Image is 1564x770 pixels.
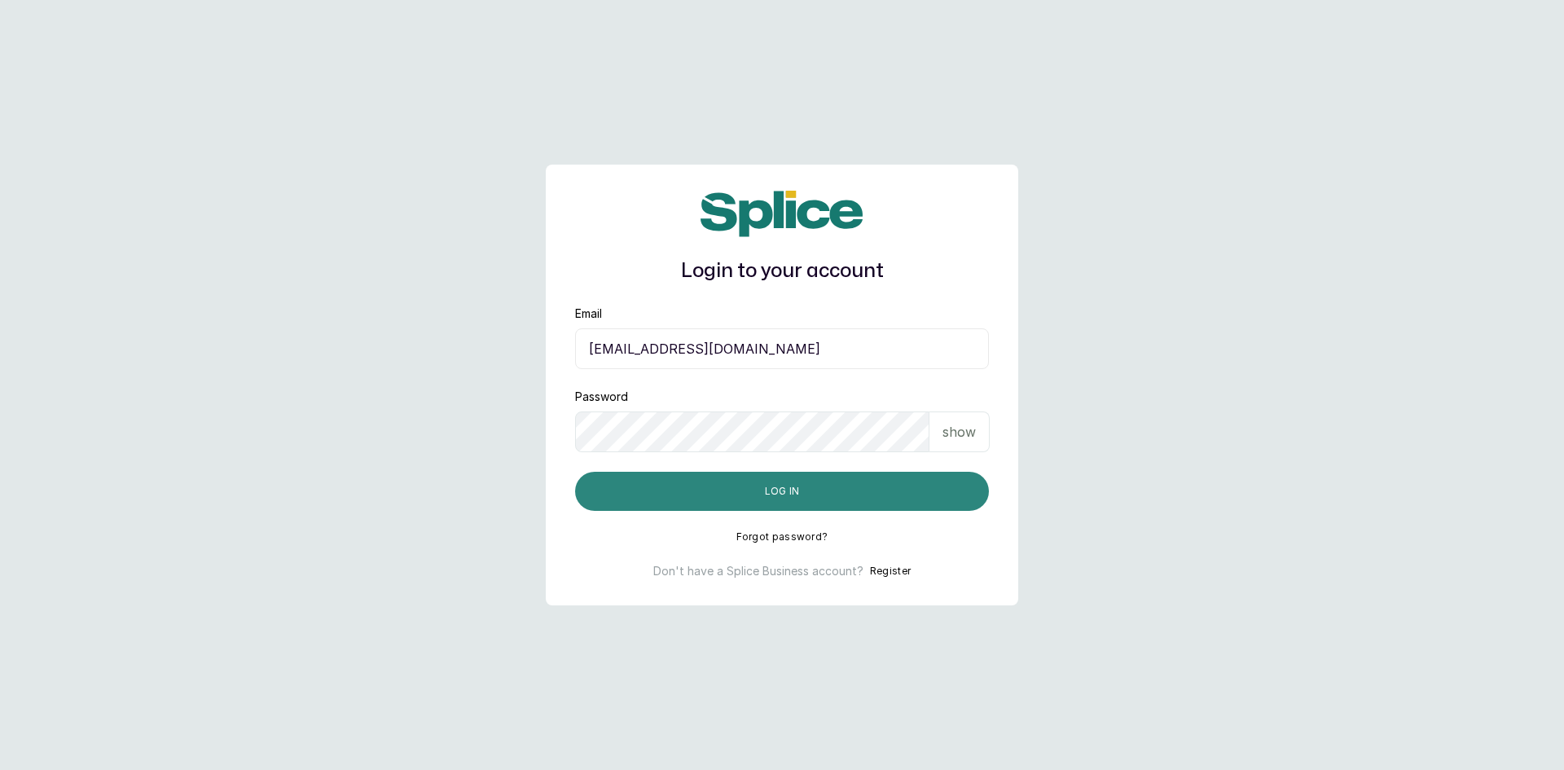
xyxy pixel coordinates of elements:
[575,472,989,511] button: Log in
[736,530,828,543] button: Forgot password?
[870,563,911,579] button: Register
[942,422,976,442] p: show
[653,563,863,579] p: Don't have a Splice Business account?
[575,306,602,322] label: Email
[575,257,989,286] h1: Login to your account
[575,389,628,405] label: Password
[575,328,989,369] input: email@acme.com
